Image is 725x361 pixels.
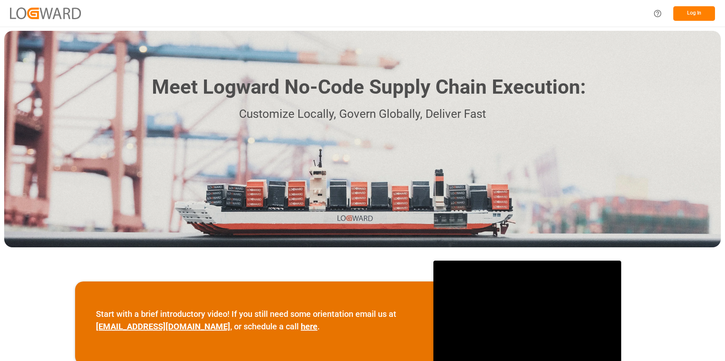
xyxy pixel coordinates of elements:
[96,321,230,331] a: [EMAIL_ADDRESS][DOMAIN_NAME]
[139,105,586,124] p: Customize Locally, Govern Globally, Deliver Fast
[96,308,413,333] p: Start with a brief introductory video! If you still need some orientation email us at , or schedu...
[673,6,715,21] button: Log In
[301,321,317,331] a: here
[10,7,81,19] img: Logward_new_orange.png
[152,72,586,102] h1: Meet Logward No-Code Supply Chain Execution:
[648,4,667,23] button: Help Center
